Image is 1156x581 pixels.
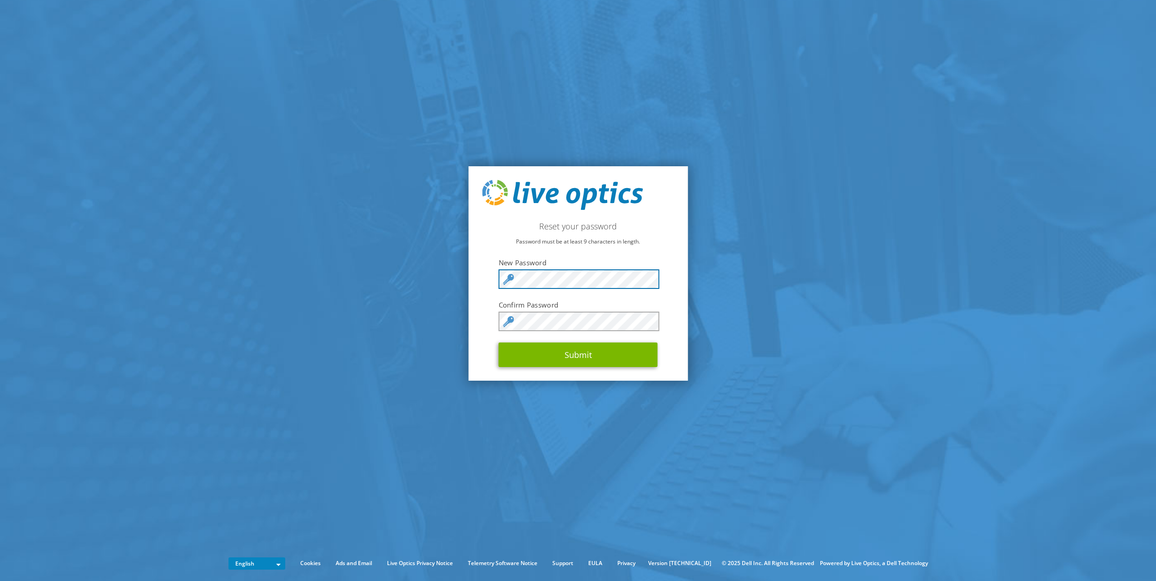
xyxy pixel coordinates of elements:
a: Support [546,558,580,568]
li: Powered by Live Optics, a Dell Technology [820,558,928,568]
a: Privacy [610,558,642,568]
h2: Reset your password [482,221,674,231]
button: Submit [499,343,658,367]
label: New Password [499,258,658,267]
img: live_optics_svg.svg [482,180,643,210]
a: Ads and Email [329,558,379,568]
p: Password must be at least 9 characters in length. [482,237,674,247]
a: Telemetry Software Notice [461,558,544,568]
li: © 2025 Dell Inc. All Rights Reserved [717,558,819,568]
a: Live Optics Privacy Notice [380,558,460,568]
a: EULA [581,558,609,568]
label: Confirm Password [499,300,658,309]
a: Cookies [293,558,327,568]
li: Version [TECHNICAL_ID] [644,558,716,568]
